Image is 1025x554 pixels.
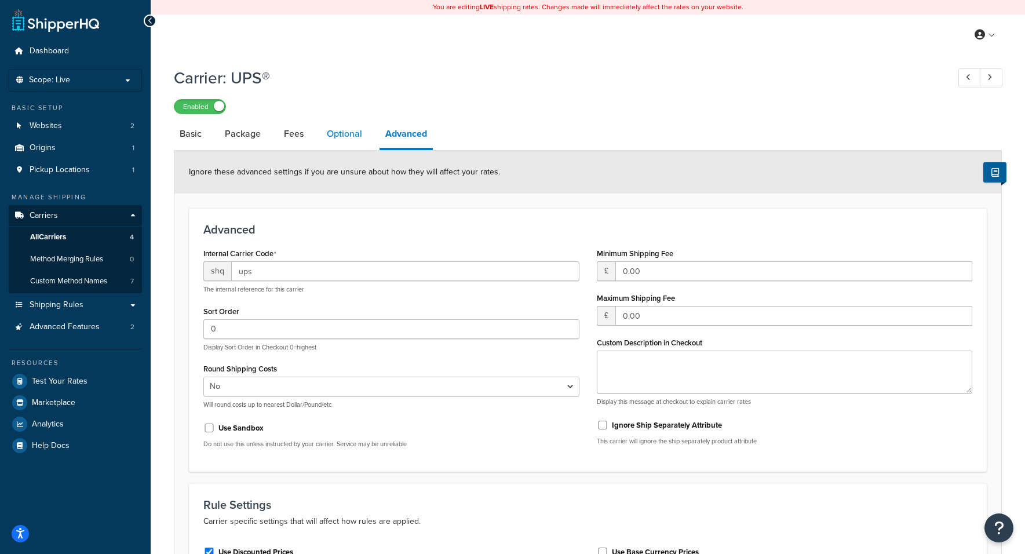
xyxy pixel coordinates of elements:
button: Show Help Docs [983,162,1006,183]
a: Optional [321,120,368,148]
label: Round Shipping Costs [203,365,277,373]
span: Shipping Rules [30,300,83,310]
a: Analytics [9,414,142,435]
a: Help Docs [9,435,142,456]
b: LIVE [480,2,494,12]
span: Ignore these advanced settings if you are unsure about how they will affect your rates. [189,166,500,178]
span: Test Your Rates [32,377,87,387]
p: Do not use this unless instructed by your carrier. Service may be unreliable [203,440,579,449]
span: 4 [130,232,134,242]
a: Method Merging Rules0 [9,249,142,270]
span: shq [203,261,231,281]
a: Fees [278,120,309,148]
h3: Rule Settings [203,498,972,511]
span: Websites [30,121,62,131]
p: Carrier specific settings that will affect how rules are applied. [203,515,972,529]
span: Custom Method Names [30,276,107,286]
li: Method Merging Rules [9,249,142,270]
p: Display this message at checkout to explain carrier rates [597,398,973,406]
span: 2 [130,121,134,131]
span: Scope: Live [29,75,70,85]
label: Maximum Shipping Fee [597,294,675,302]
a: Carriers [9,205,142,227]
a: Pickup Locations1 [9,159,142,181]
a: Test Your Rates [9,371,142,392]
label: Ignore Ship Separately Attribute [612,420,722,431]
li: Websites [9,115,142,137]
span: All Carriers [30,232,66,242]
span: 0 [130,254,134,264]
label: Internal Carrier Code [203,249,276,258]
a: Package [219,120,267,148]
a: AllCarriers4 [9,227,142,248]
div: Manage Shipping [9,192,142,202]
span: Carriers [30,211,58,221]
li: Pickup Locations [9,159,142,181]
span: £ [597,261,615,281]
span: Method Merging Rules [30,254,103,264]
span: 1 [132,165,134,175]
li: Custom Method Names [9,271,142,292]
h3: Advanced [203,223,972,236]
li: Origins [9,137,142,159]
a: Dashboard [9,41,142,62]
a: Advanced [380,120,433,150]
label: Sort Order [203,307,239,316]
span: £ [597,306,615,326]
h1: Carrier: UPS® [174,67,937,89]
label: Use Sandbox [218,423,264,433]
button: Open Resource Center [984,513,1013,542]
p: The internal reference for this carrier [203,285,579,294]
span: Origins [30,143,56,153]
span: Pickup Locations [30,165,90,175]
a: Previous Record [958,68,981,88]
p: This carrier will ignore the ship separately product attribute [597,437,973,446]
span: Dashboard [30,46,69,56]
div: Basic Setup [9,103,142,113]
a: Next Record [980,68,1002,88]
span: Advanced Features [30,322,100,332]
p: Display Sort Order in Checkout 0=highest [203,343,579,352]
label: Enabled [174,100,225,114]
a: Marketplace [9,392,142,413]
span: 2 [130,322,134,332]
li: Advanced Features [9,316,142,338]
a: Origins1 [9,137,142,159]
label: Custom Description in Checkout [597,338,702,347]
label: Minimum Shipping Fee [597,249,673,258]
span: 7 [130,276,134,286]
li: Carriers [9,205,142,293]
p: Will round costs up to nearest Dollar/Pound/etc [203,400,579,409]
span: Marketplace [32,398,75,408]
div: Resources [9,358,142,368]
a: Advanced Features2 [9,316,142,338]
a: Basic [174,120,207,148]
a: Shipping Rules [9,294,142,316]
span: Help Docs [32,441,70,451]
a: Websites2 [9,115,142,137]
span: 1 [132,143,134,153]
a: Custom Method Names7 [9,271,142,292]
span: Analytics [32,420,64,429]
